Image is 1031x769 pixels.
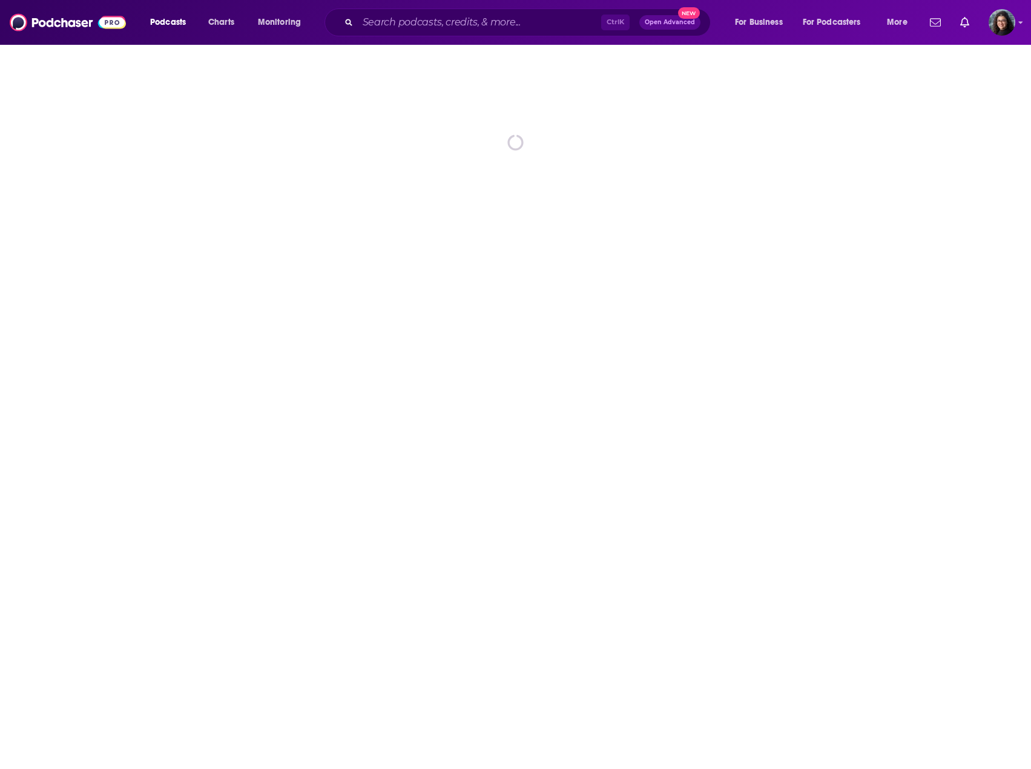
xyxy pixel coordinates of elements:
img: Podchaser - Follow, Share and Rate Podcasts [10,11,126,34]
span: Podcasts [150,14,186,31]
button: open menu [795,13,878,32]
button: Show profile menu [989,9,1015,36]
span: More [887,14,907,31]
button: Open AdvancedNew [639,15,700,30]
span: For Business [735,14,783,31]
button: open menu [249,13,317,32]
span: Ctrl K [601,15,630,30]
a: Show notifications dropdown [925,12,946,33]
img: User Profile [989,9,1015,36]
input: Search podcasts, credits, & more... [358,13,601,32]
a: Show notifications dropdown [955,12,974,33]
span: For Podcasters [803,14,861,31]
div: Search podcasts, credits, & more... [336,8,722,36]
span: Open Advanced [645,19,695,25]
span: Monitoring [258,14,301,31]
button: open menu [142,13,202,32]
span: Logged in as SiobhanvanWyk [989,9,1015,36]
span: Charts [208,14,234,31]
button: open menu [726,13,798,32]
a: Charts [200,13,242,32]
span: New [678,7,700,19]
button: open menu [878,13,923,32]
